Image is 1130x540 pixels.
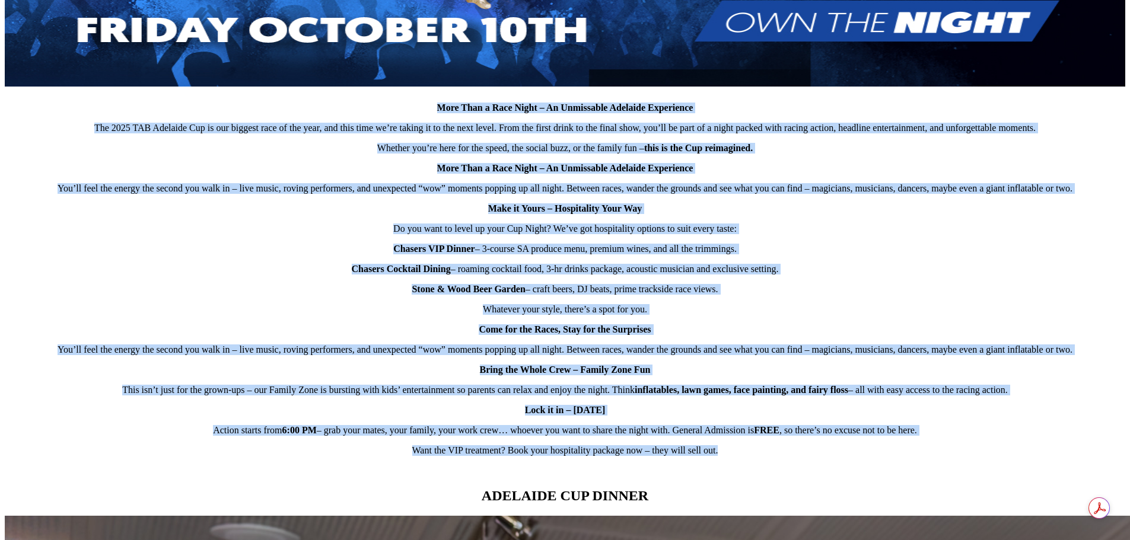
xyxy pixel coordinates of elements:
p: – roaming cocktail food, 3-hr drinks package, acoustic musician and exclusive setting. [5,264,1125,274]
strong: inflatables, lawn games, face painting, and fairy floss [635,385,848,395]
strong: this is the Cup reimagined. [644,143,753,153]
strong: Bring the Whole Crew – Family Zone Fun [480,365,651,375]
p: You’ll feel the energy the second you walk in – live music, roving performers, and unexpected “wo... [5,183,1125,194]
strong: Come for the Races, Stay for the Surprises [479,324,651,334]
p: – craft beers, DJ beats, prime trackside race views. [5,284,1125,295]
strong: Chasers VIP Dinner [393,244,475,254]
p: Whatever your style, there’s a spot for you. [5,304,1125,315]
p: Want the VIP treatment? Book your hospitality package now – they will sell out. [5,445,1125,456]
strong: :00 PM [287,425,317,435]
p: This isn’t just for the grown-ups – our Family Zone is bursting with kids’ entertainment so paren... [5,385,1125,395]
strong: Stone & Wood Beer Garden [412,284,525,294]
strong: More Than a Race Night – An Unmissable Adelaide Experience [437,163,693,173]
p: Whether you’re here for the speed, the social buzz, or the family fun – [5,143,1125,154]
p: The 2025 TAB Adelaide Cup is our biggest race of the year, and this time we’re taking it to the n... [5,123,1125,133]
strong: 6 [282,425,287,435]
p: – 3-course SA produce menu, premium wines, and all the trimmings. [5,244,1125,254]
p: Action starts from – grab your mates, your family, your work crew… whoever you want to share the ... [5,425,1125,436]
strong: Chasers Cocktail Dining [352,264,451,274]
p: You’ll feel the energy the second you walk in – live music, roving performers, and unexpected “wo... [5,344,1125,355]
strong: Lock it in – [DATE] [525,405,606,415]
strong: Make it Yours – Hospitality Your Way [488,203,642,213]
h2: ADELAIDE CUP DINNER [5,488,1125,504]
strong: FREE [754,425,779,435]
p: Do you want to level up your Cup Night? We’ve got hospitality options to suit every taste: [5,223,1125,234]
strong: More Than a Race Night – An Unmissable Adelaide Experience [437,103,693,113]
